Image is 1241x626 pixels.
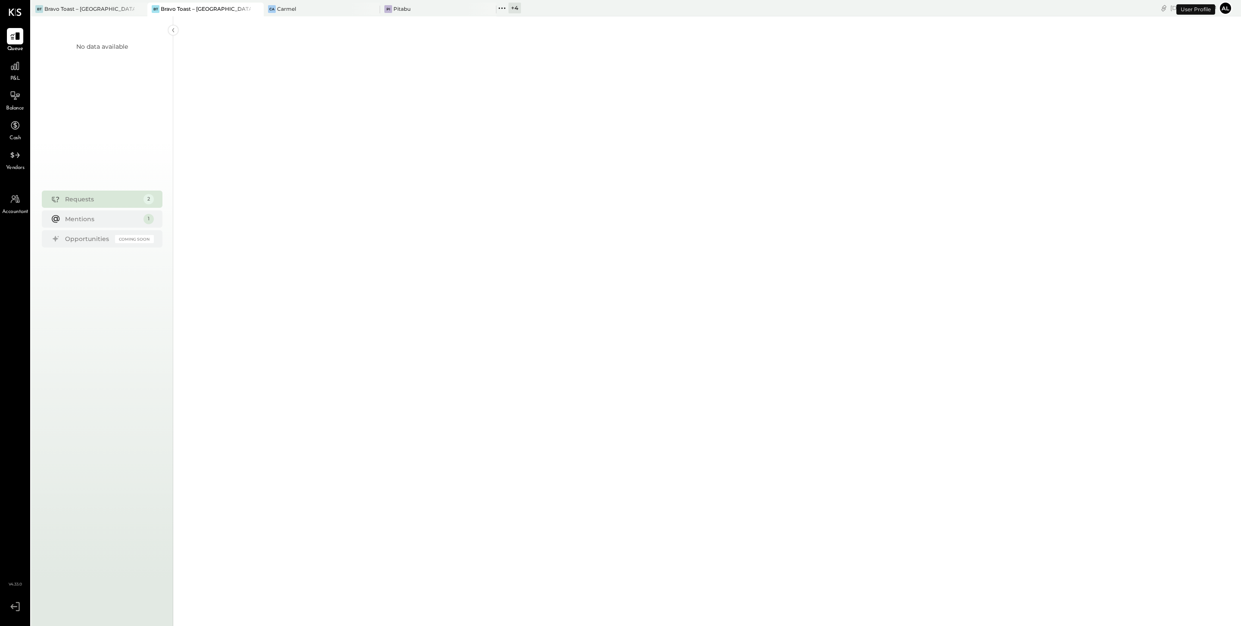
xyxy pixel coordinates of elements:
div: Bravo Toast – [GEOGRAPHIC_DATA] [161,5,251,13]
div: Mentions [65,215,139,223]
div: [DATE] [1170,4,1216,12]
div: User Profile [1176,4,1215,15]
div: 2 [143,194,154,204]
div: Bravo Toast – [GEOGRAPHIC_DATA] [44,5,134,13]
a: Accountant [0,191,30,216]
span: Vendors [6,164,25,172]
a: P&L [0,58,30,83]
div: 1 [143,214,154,224]
span: Balance [6,105,24,113]
div: Opportunities [65,235,111,243]
div: + 4 [508,3,521,13]
a: Cash [0,117,30,142]
span: Accountant [2,208,28,216]
div: Requests [65,195,139,203]
div: copy link [1160,3,1168,13]
span: Cash [9,135,21,142]
a: Queue [0,28,30,53]
span: Queue [7,45,23,53]
div: Pitabu [393,5,411,13]
div: Coming Soon [115,235,154,243]
span: P&L [10,75,20,83]
button: Al [1219,1,1232,15]
div: Carmel [277,5,296,13]
div: Ca [268,5,276,13]
div: Pi [384,5,392,13]
div: BT [35,5,43,13]
a: Vendors [0,147,30,172]
div: BT [152,5,159,13]
div: No data available [76,42,128,51]
a: Balance [0,88,30,113]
